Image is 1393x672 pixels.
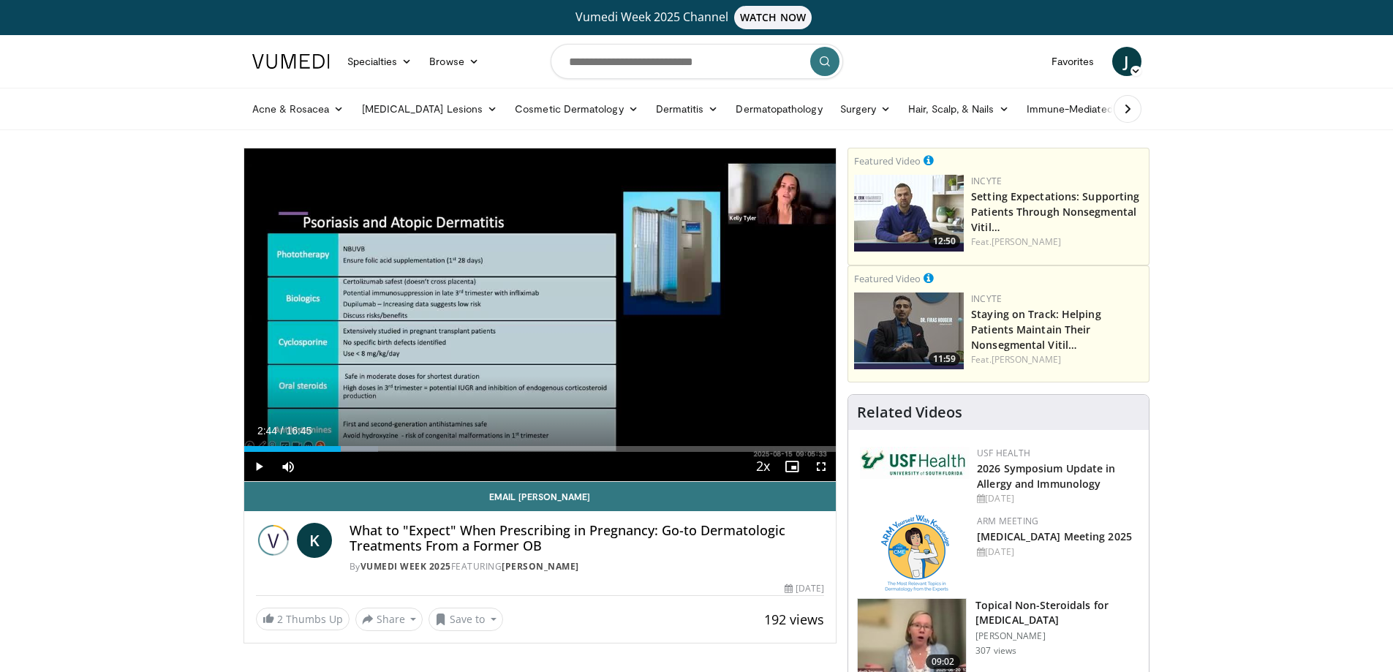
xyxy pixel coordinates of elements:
a: [MEDICAL_DATA] Lesions [353,94,507,124]
h4: What to "Expect" When Prescribing in Pregnancy: Go-to Dermatologic Treatments From a Former OB [350,523,825,554]
video-js: Video Player [244,148,837,482]
a: 2026 Symposium Update in Allergy and Immunology [977,461,1115,491]
a: 11:59 [854,292,964,369]
button: Playback Rate [748,452,777,481]
a: J [1112,47,1141,76]
span: 2 [277,612,283,626]
a: Acne & Rosacea [244,94,353,124]
button: Save to [429,608,503,631]
div: [DATE] [977,492,1137,505]
span: 2:44 [257,425,277,437]
img: Vumedi Week 2025 [256,523,291,558]
a: Email [PERSON_NAME] [244,482,837,511]
button: Enable picture-in-picture mode [777,452,807,481]
a: Incyte [971,175,1002,187]
h3: Topical Non-Steroidals for [MEDICAL_DATA] [975,598,1140,627]
a: [PERSON_NAME] [992,353,1061,366]
a: [PERSON_NAME] [502,560,579,573]
img: 89a28c6a-718a-466f-b4d1-7c1f06d8483b.png.150x105_q85_autocrop_double_scale_upscale_version-0.2.png [881,515,949,592]
a: Favorites [1043,47,1103,76]
div: [DATE] [977,545,1137,559]
a: [MEDICAL_DATA] Meeting 2025 [977,529,1132,543]
a: Hair, Scalp, & Nails [899,94,1017,124]
div: Progress Bar [244,446,837,452]
a: Browse [420,47,488,76]
span: 11:59 [929,352,960,366]
a: USF Health [977,447,1030,459]
a: Incyte [971,292,1002,305]
div: By FEATURING [350,560,825,573]
button: Fullscreen [807,452,836,481]
div: [DATE] [785,582,824,595]
img: fe0751a3-754b-4fa7-bfe3-852521745b57.png.150x105_q85_crop-smart_upscale.jpg [854,292,964,369]
a: 12:50 [854,175,964,252]
span: 12:50 [929,235,960,248]
button: Share [355,608,423,631]
button: Mute [273,452,303,481]
a: Surgery [831,94,900,124]
span: 09:02 [926,654,961,669]
a: Vumedi Week 2025 [360,560,451,573]
img: VuMedi Logo [252,54,330,69]
a: Cosmetic Dermatology [506,94,646,124]
a: Staying on Track: Helping Patients Maintain Their Nonsegmental Vitil… [971,307,1101,352]
a: Dermatitis [647,94,728,124]
a: Dermatopathology [727,94,831,124]
a: ARM Meeting [977,515,1038,527]
input: Search topics, interventions [551,44,843,79]
p: [PERSON_NAME] [975,630,1140,642]
a: K [297,523,332,558]
a: Specialties [339,47,421,76]
span: WATCH NOW [734,6,812,29]
a: [PERSON_NAME] [992,235,1061,248]
a: Setting Expectations: Supporting Patients Through Nonsegmental Vitil… [971,189,1139,234]
a: Vumedi Week 2025 ChannelWATCH NOW [254,6,1139,29]
a: Immune-Mediated [1018,94,1136,124]
div: Feat. [971,235,1143,249]
span: 192 views [764,611,824,628]
button: Play [244,452,273,481]
span: / [281,425,284,437]
div: Feat. [971,353,1143,366]
small: Featured Video [854,154,921,167]
h4: Related Videos [857,404,962,421]
p: 307 views [975,645,1016,657]
a: 2 Thumbs Up [256,608,350,630]
small: Featured Video [854,272,921,285]
img: 6ba8804a-8538-4002-95e7-a8f8012d4a11.png.150x105_q85_autocrop_double_scale_upscale_version-0.2.jpg [860,447,970,479]
img: 98b3b5a8-6d6d-4e32-b979-fd4084b2b3f2.png.150x105_q85_crop-smart_upscale.jpg [854,175,964,252]
span: 16:45 [286,425,312,437]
